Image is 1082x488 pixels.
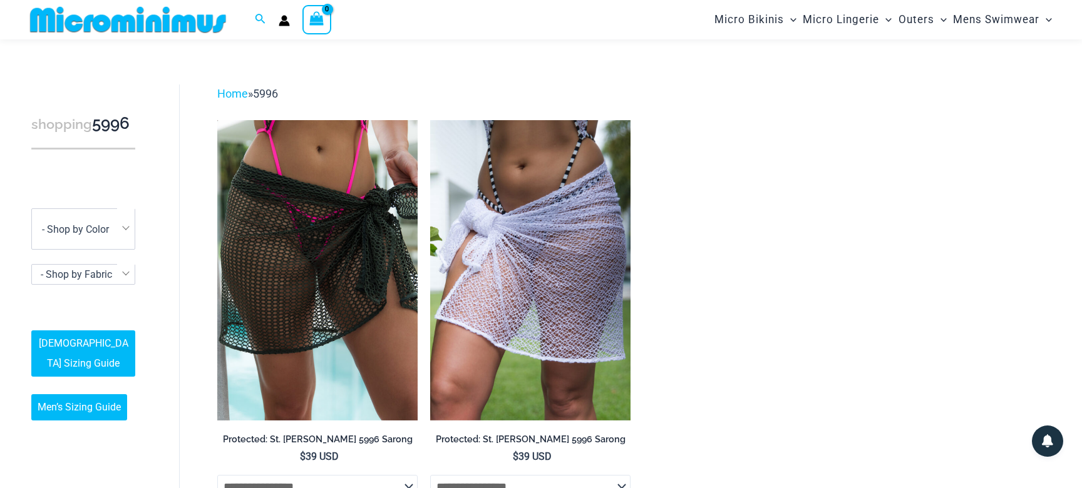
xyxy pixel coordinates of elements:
[32,209,135,249] span: - Shop by Color
[899,4,934,36] span: Outers
[217,120,418,420] a: Inferno Mesh Olive Fuchsia 8561 One Piece St Martin Khaki 5996 Sarong 04Inferno Mesh Olive Fuchsi...
[217,87,248,100] a: Home
[879,4,892,36] span: Menu Toggle
[255,12,266,28] a: Search icon link
[31,208,135,250] span: - Shop by Color
[302,5,331,34] a: View Shopping Cart, empty
[31,116,92,132] span: shopping
[430,434,631,450] a: Protected: St. [PERSON_NAME] 5996 Sarong
[430,434,631,445] h2: Protected: St. [PERSON_NAME] 5996 Sarong
[953,4,1039,36] span: Mens Swimwear
[217,120,418,420] img: Inferno Mesh Olive Fuchsia 8561 One Piece St Martin Khaki 5996 Sarong 04
[803,4,879,36] span: Micro Lingerie
[41,268,112,280] span: - Shop by Fabric
[279,15,290,26] a: Account icon link
[25,6,231,34] img: MM SHOP LOGO FLAT
[31,330,135,377] a: [DEMOGRAPHIC_DATA] Sizing Guide
[430,120,631,420] img: Inferno Mesh Black White 8561 One Piece St Martin White 5996 Sarong 10
[950,4,1055,36] a: Mens SwimwearMenu ToggleMenu Toggle
[32,265,135,284] span: - Shop by Fabric
[217,434,418,445] h2: Protected: St. [PERSON_NAME] 5996 Sarong
[513,450,518,462] span: $
[42,223,109,235] span: - Shop by Color
[31,113,135,135] h3: 5996
[300,450,306,462] span: $
[513,450,552,462] bdi: 39 USD
[1039,4,1052,36] span: Menu Toggle
[895,4,950,36] a: OutersMenu ToggleMenu Toggle
[784,4,796,36] span: Menu Toggle
[711,4,800,36] a: Micro BikinisMenu ToggleMenu Toggle
[217,434,418,450] a: Protected: St. [PERSON_NAME] 5996 Sarong
[253,87,278,100] span: 5996
[31,394,127,420] a: Men’s Sizing Guide
[714,4,784,36] span: Micro Bikinis
[31,264,135,285] span: - Shop by Fabric
[800,4,895,36] a: Micro LingerieMenu ToggleMenu Toggle
[300,450,339,462] bdi: 39 USD
[934,4,947,36] span: Menu Toggle
[430,120,631,420] a: Inferno Mesh Black White 8561 One Piece St Martin White 5996 Sarong 10Inferno Mesh Black White 85...
[709,2,1057,38] nav: Site Navigation
[217,87,278,100] span: »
